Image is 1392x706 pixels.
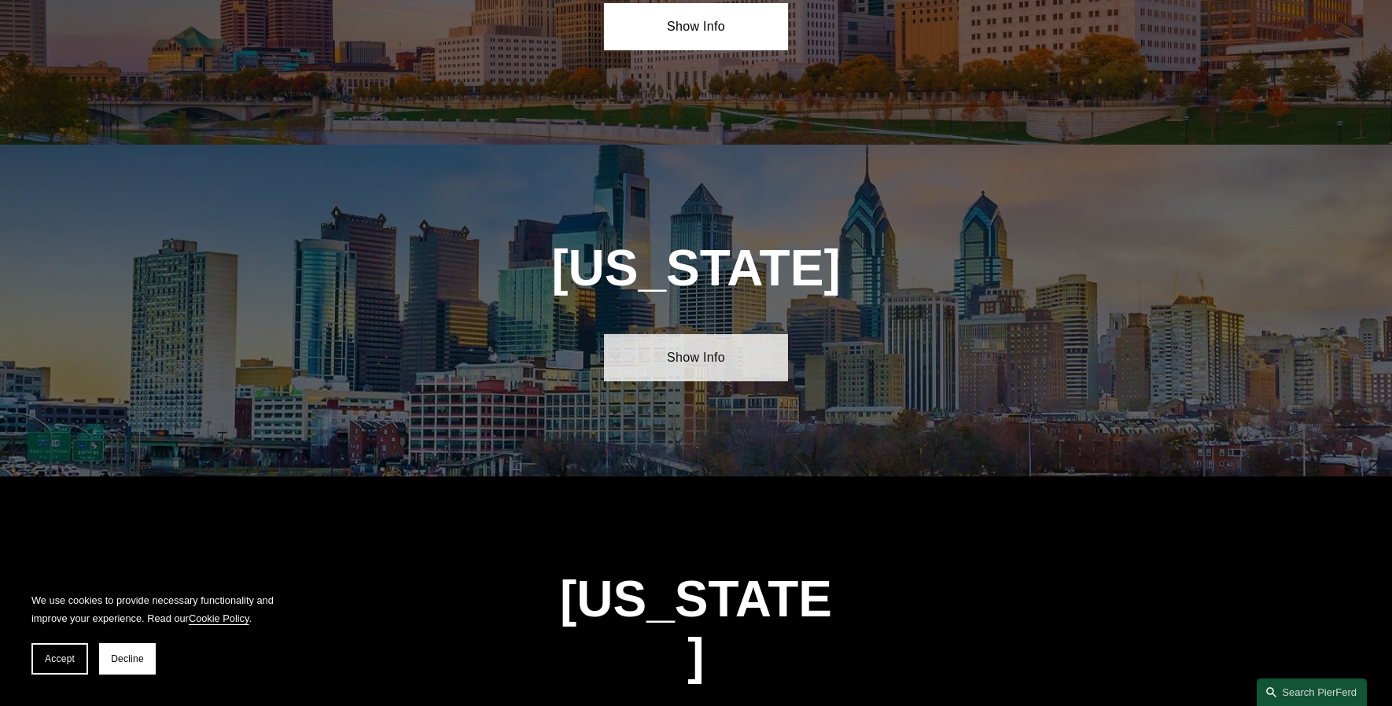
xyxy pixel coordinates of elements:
[31,643,88,675] button: Accept
[558,571,834,686] h1: [US_STATE]
[45,653,75,664] span: Accept
[99,643,156,675] button: Decline
[31,591,283,627] p: We use cookies to provide necessary functionality and improve your experience. Read our .
[604,334,787,381] a: Show Info
[1257,678,1367,706] a: Search this site
[16,575,299,690] section: Cookie banner
[604,3,787,50] a: Show Info
[466,240,925,297] h1: [US_STATE]
[189,612,249,624] a: Cookie Policy
[111,653,144,664] span: Decline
